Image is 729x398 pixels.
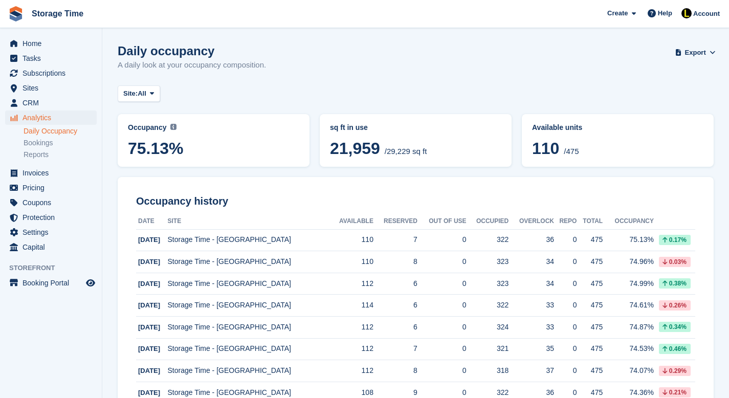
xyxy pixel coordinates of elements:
[167,360,328,382] td: Storage Time - [GEOGRAPHIC_DATA]
[138,280,160,288] span: [DATE]
[24,150,97,160] a: Reports
[128,123,166,131] span: Occupancy
[677,44,714,61] button: Export
[23,240,84,254] span: Capital
[373,251,417,273] td: 8
[138,323,160,331] span: [DATE]
[23,36,84,51] span: Home
[118,44,266,58] h1: Daily occupancy
[554,387,577,398] div: 0
[554,234,577,245] div: 0
[577,338,603,360] td: 475
[329,273,373,295] td: 112
[564,147,579,156] span: /475
[373,213,417,230] th: Reserved
[128,139,299,158] span: 75.13%
[467,300,509,311] div: 322
[554,300,577,311] div: 0
[329,317,373,339] td: 112
[329,251,373,273] td: 110
[5,195,97,210] a: menu
[23,166,84,180] span: Invoices
[9,263,102,273] span: Storefront
[5,96,97,110] a: menu
[167,229,328,251] td: Storage Time - [GEOGRAPHIC_DATA]
[5,66,97,80] a: menu
[167,295,328,317] td: Storage Time - [GEOGRAPHIC_DATA]
[509,278,554,289] div: 34
[554,322,577,333] div: 0
[5,110,97,125] a: menu
[373,229,417,251] td: 7
[138,345,160,352] span: [DATE]
[659,344,691,354] div: 0.46%
[577,273,603,295] td: 475
[5,181,97,195] a: menu
[23,110,84,125] span: Analytics
[467,278,509,289] div: 323
[167,213,328,230] th: Site
[385,147,427,156] span: /29,229 sq ft
[509,234,554,245] div: 36
[373,273,417,295] td: 6
[373,295,417,317] td: 6
[603,251,654,273] td: 74.96%
[5,51,97,65] a: menu
[509,213,554,230] th: Overlock
[329,213,373,230] th: Available
[607,8,628,18] span: Create
[23,96,84,110] span: CRM
[577,360,603,382] td: 475
[659,257,691,267] div: 0.03%
[136,213,167,230] th: Date
[467,234,509,245] div: 322
[417,251,467,273] td: 0
[417,317,467,339] td: 0
[509,365,554,376] div: 37
[603,360,654,382] td: 74.07%
[23,225,84,239] span: Settings
[554,256,577,267] div: 0
[23,276,84,290] span: Booking Portal
[128,122,299,133] abbr: Current percentage of sq ft occupied
[417,229,467,251] td: 0
[577,213,603,230] th: Total
[84,277,97,289] a: Preview store
[138,258,160,266] span: [DATE]
[5,36,97,51] a: menu
[467,387,509,398] div: 322
[417,295,467,317] td: 0
[659,300,691,311] div: 0.26%
[532,139,559,158] span: 110
[603,213,654,230] th: Occupancy
[373,338,417,360] td: 7
[329,295,373,317] td: 114
[509,300,554,311] div: 33
[5,166,97,180] a: menu
[24,138,97,148] a: Bookings
[136,195,695,207] h2: Occupancy history
[329,360,373,382] td: 112
[554,365,577,376] div: 0
[23,210,84,225] span: Protection
[24,126,97,136] a: Daily Occupancy
[330,139,380,158] span: 21,959
[603,338,654,360] td: 74.53%
[417,338,467,360] td: 0
[23,51,84,65] span: Tasks
[659,278,691,289] div: 0.38%
[373,317,417,339] td: 6
[330,122,501,133] abbr: Current breakdown of %{unit} occupied
[5,276,97,290] a: menu
[138,389,160,396] span: [DATE]
[685,48,706,58] span: Export
[659,235,691,245] div: 0.17%
[23,66,84,80] span: Subscriptions
[329,338,373,360] td: 112
[681,8,692,18] img: Laaibah Sarwar
[603,273,654,295] td: 74.99%
[167,317,328,339] td: Storage Time - [GEOGRAPHIC_DATA]
[417,273,467,295] td: 0
[118,59,266,71] p: A daily look at your occupancy composition.
[167,251,328,273] td: Storage Time - [GEOGRAPHIC_DATA]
